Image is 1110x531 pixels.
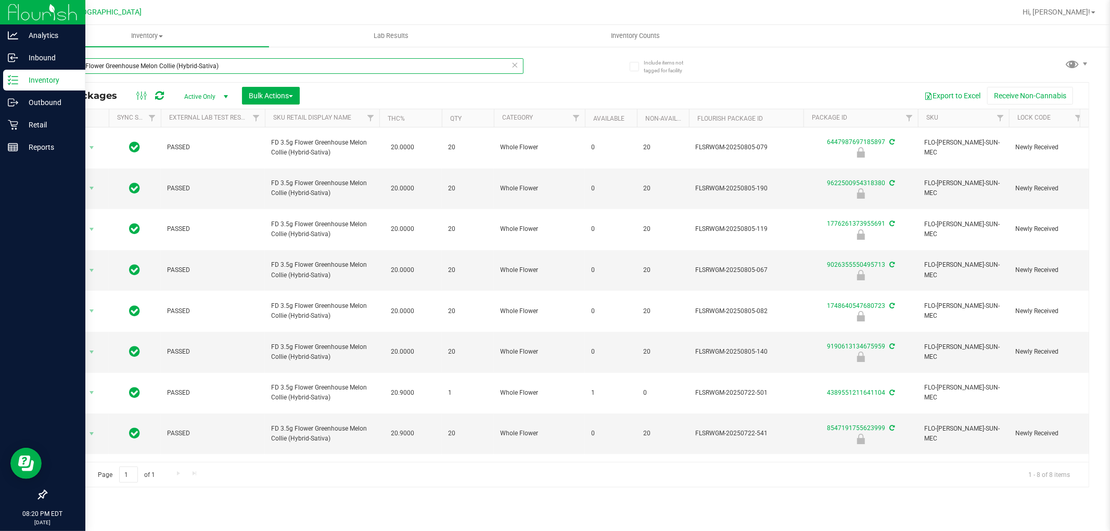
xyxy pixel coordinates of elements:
[269,25,513,47] a: Lab Results
[827,138,885,146] a: 6447987697185897
[924,383,1003,403] span: FLO-[PERSON_NAME]-SUN-MEC
[386,140,419,155] span: 20.0000
[827,179,885,187] a: 9622500954318380
[987,87,1073,105] button: Receive Non-Cannabis
[645,115,692,122] a: Non-Available
[643,184,683,193] span: 20
[18,96,81,109] p: Outbound
[18,51,81,64] p: Inbound
[273,114,351,121] a: Sku Retail Display Name
[167,184,259,193] span: PASSED
[827,343,885,350] a: 9190613134675959
[888,220,895,227] span: Sync from Compliance System
[695,429,797,438] span: FLSRWGM-20250722-541
[248,109,265,127] a: Filter
[8,30,18,41] inline-svg: Analytics
[643,143,683,152] span: 20
[888,261,895,268] span: Sync from Compliance System
[18,119,81,131] p: Retail
[386,304,419,319] span: 20.0000
[812,114,847,121] a: Package ID
[643,306,683,316] span: 20
[924,138,1003,158] span: FLO-[PERSON_NAME]-SUN-MEC
[130,140,141,154] span: In Sync
[591,265,631,275] span: 0
[85,140,98,155] span: select
[924,178,1003,198] span: FLO-[PERSON_NAME]-SUN-MEC
[695,306,797,316] span: FLSRWGM-20250805-082
[901,109,918,127] a: Filter
[924,260,1003,280] span: FLO-[PERSON_NAME]-SUN-MEC
[448,143,488,152] span: 20
[827,389,885,396] a: 4389551211641104
[386,181,419,196] span: 20.0000
[802,270,920,280] div: Newly Received
[130,304,141,318] span: In Sync
[386,222,419,237] span: 20.0000
[119,467,138,483] input: 1
[1015,306,1081,316] span: Newly Received
[802,352,920,362] div: Newly Received
[386,344,419,359] span: 20.0000
[888,389,895,396] span: Sync from Compliance System
[924,301,1003,321] span: FLO-[PERSON_NAME]-SUN-MEC
[643,429,683,438] span: 20
[1015,429,1081,438] span: Newly Received
[643,265,683,275] span: 20
[827,220,885,227] a: 1776261373955691
[591,388,631,398] span: 1
[888,302,895,309] span: Sync from Compliance System
[85,426,98,441] span: select
[643,347,683,357] span: 20
[644,59,696,74] span: Include items not tagged for facility
[448,224,488,234] span: 20
[8,142,18,152] inline-svg: Reports
[85,263,98,278] span: select
[85,222,98,237] span: select
[695,184,797,193] span: FLSRWGM-20250805-190
[448,347,488,357] span: 20
[888,343,895,350] span: Sync from Compliance System
[8,97,18,108] inline-svg: Outbound
[388,115,405,122] a: THC%
[18,141,81,153] p: Reports
[271,260,373,280] span: FD 3.5g Flower Greenhouse Melon Collie (Hybrid-Sativa)
[8,120,18,130] inline-svg: Retail
[924,219,1003,239] span: FLO-[PERSON_NAME]-SUN-MEC
[8,75,18,85] inline-svg: Inventory
[448,429,488,438] span: 20
[500,224,579,234] span: Whole Flower
[512,58,519,72] span: Clear
[1015,347,1081,357] span: Newly Received
[1015,265,1081,275] span: Newly Received
[926,114,938,121] a: SKU
[802,311,920,321] div: Newly Received
[695,265,797,275] span: FLSRWGM-20250805-067
[167,388,259,398] span: PASSED
[802,434,920,444] div: Newly Received
[513,25,757,47] a: Inventory Counts
[643,224,683,234] span: 20
[249,92,293,100] span: Bulk Actions
[10,448,42,479] iframe: Resource center
[591,143,631,152] span: 0
[597,31,674,41] span: Inventory Counts
[695,347,797,357] span: FLSRWGM-20250805-140
[18,74,81,86] p: Inventory
[450,115,462,122] a: Qty
[271,424,373,444] span: FD 3.5g Flower Greenhouse Melon Collie (Hybrid-Sativa)
[89,467,164,483] span: Page of 1
[802,188,920,199] div: Newly Received
[71,8,142,17] span: [GEOGRAPHIC_DATA]
[25,25,269,47] a: Inventory
[591,306,631,316] span: 0
[448,306,488,316] span: 20
[130,222,141,236] span: In Sync
[697,115,763,122] a: Flourish Package ID
[502,114,533,121] a: Category
[130,181,141,196] span: In Sync
[695,224,797,234] span: FLSRWGM-20250805-119
[167,265,259,275] span: PASSED
[1015,143,1081,152] span: Newly Received
[167,306,259,316] span: PASSED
